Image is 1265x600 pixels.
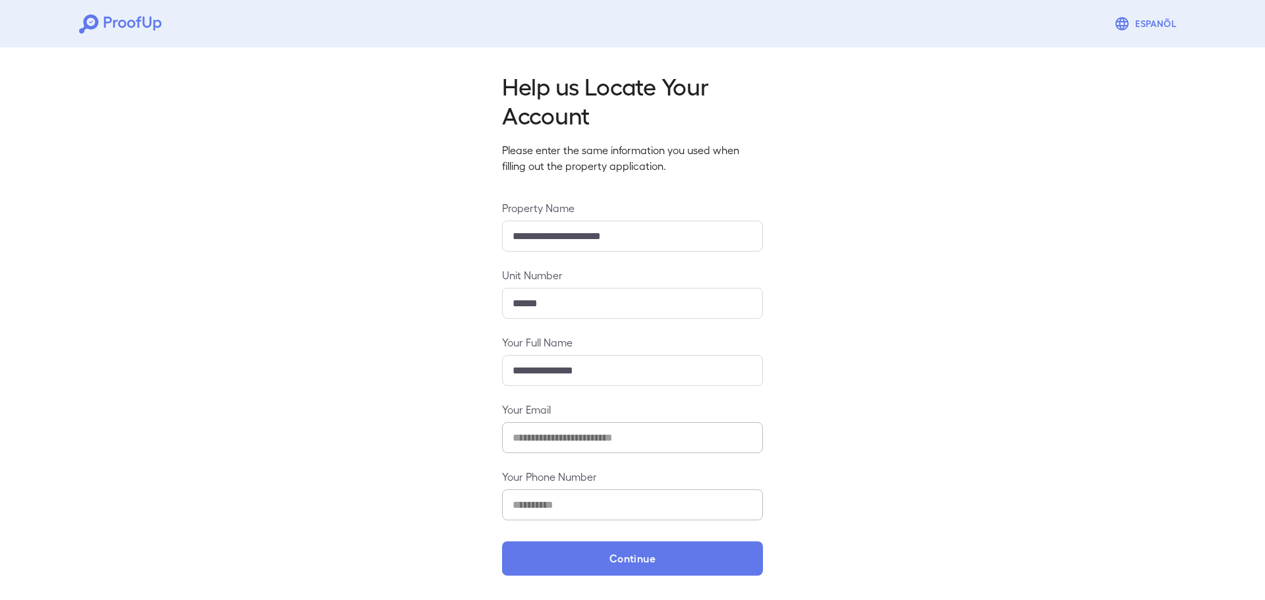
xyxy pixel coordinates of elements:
p: Please enter the same information you used when filling out the property application. [502,142,763,174]
button: Continue [502,541,763,576]
button: Espanõl [1109,11,1186,37]
label: Property Name [502,200,763,215]
h2: Help us Locate Your Account [502,71,763,129]
label: Your Phone Number [502,469,763,484]
label: Your Email [502,402,763,417]
label: Unit Number [502,267,763,283]
label: Your Full Name [502,335,763,350]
